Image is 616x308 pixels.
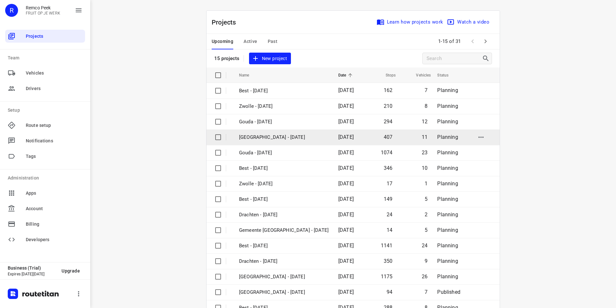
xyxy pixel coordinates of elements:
[239,165,329,172] p: Best - [DATE]
[239,134,329,141] p: [GEOGRAPHIC_DATA] - [DATE]
[338,134,354,140] span: [DATE]
[387,211,392,218] span: 24
[425,196,428,202] span: 5
[437,258,458,264] span: Planning
[437,87,458,93] span: Planning
[239,118,329,126] p: Gouda - Friday
[422,273,428,280] span: 26
[338,165,354,171] span: [DATE]
[408,71,431,79] span: Vehicles
[387,289,392,295] span: 94
[425,227,428,233] span: 5
[8,272,56,276] p: Expires [DATE][DATE]
[239,227,329,234] p: Gemeente Rotterdam - Wednesday
[239,149,329,157] p: Gouda - [DATE]
[8,175,85,181] p: Administration
[239,211,329,219] p: Drachten - [DATE]
[212,37,233,46] span: Upcoming
[436,35,464,48] span: 1-15 of 31
[422,134,428,140] span: 11
[437,211,458,218] span: Planning
[26,70,82,77] span: Vehicles
[384,118,393,125] span: 294
[425,103,428,109] span: 8
[425,211,428,218] span: 2
[239,273,329,281] p: Zwolle - Wednesday
[338,289,354,295] span: [DATE]
[8,265,56,271] p: Business (Trial)
[387,227,392,233] span: 14
[387,180,392,187] span: 17
[26,122,82,129] span: Route setup
[249,53,291,65] button: New project
[384,196,393,202] span: 149
[338,258,354,264] span: [DATE]
[422,149,428,156] span: 23
[377,71,396,79] span: Stops
[239,289,329,296] p: Gemeente Rotterdam - Tuesday
[437,273,458,280] span: Planning
[5,119,85,132] div: Route setup
[56,265,85,277] button: Upgrade
[437,103,458,109] span: Planning
[482,55,492,62] div: Search
[338,118,354,125] span: [DATE]
[437,118,458,125] span: Planning
[425,180,428,187] span: 1
[437,165,458,171] span: Planning
[384,258,393,264] span: 350
[437,227,458,233] span: Planning
[26,85,82,92] span: Drivers
[239,196,329,203] p: Best - [DATE]
[8,55,85,61] p: Team
[26,138,82,144] span: Notifications
[437,149,458,156] span: Planning
[26,11,60,15] p: FRUIT OP JE WERK
[338,273,354,280] span: [DATE]
[26,236,82,243] span: Developers
[268,37,278,46] span: Past
[338,103,354,109] span: [DATE]
[5,187,85,200] div: Apps
[5,67,85,79] div: Vehicles
[212,17,241,27] p: Projects
[239,103,329,110] p: Zwolle - Friday
[62,268,80,273] span: Upgrade
[26,5,60,10] p: Remco Peek
[437,180,458,187] span: Planning
[239,180,329,188] p: Zwolle - [DATE]
[338,242,354,249] span: [DATE]
[239,242,329,250] p: Best - Wednesday
[427,54,482,64] input: Search projects
[425,87,428,93] span: 7
[425,289,428,295] span: 7
[26,190,82,197] span: Apps
[5,4,18,17] div: R
[437,71,457,79] span: Status
[253,55,287,63] span: New project
[5,134,85,147] div: Notifications
[338,87,354,93] span: [DATE]
[422,118,428,125] span: 12
[422,242,428,249] span: 24
[8,107,85,114] p: Setup
[381,242,393,249] span: 1141
[437,196,458,202] span: Planning
[5,233,85,246] div: Developers
[338,180,354,187] span: [DATE]
[5,218,85,231] div: Billing
[425,258,428,264] span: 9
[5,202,85,215] div: Account
[381,273,393,280] span: 1175
[384,87,393,93] span: 162
[26,205,82,212] span: Account
[239,87,329,95] p: Best - Friday
[214,56,240,61] p: 15 projects
[422,165,428,171] span: 10
[26,33,82,40] span: Projects
[381,149,393,156] span: 1074
[338,196,354,202] span: [DATE]
[437,134,458,140] span: Planning
[338,149,354,156] span: [DATE]
[5,82,85,95] div: Drivers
